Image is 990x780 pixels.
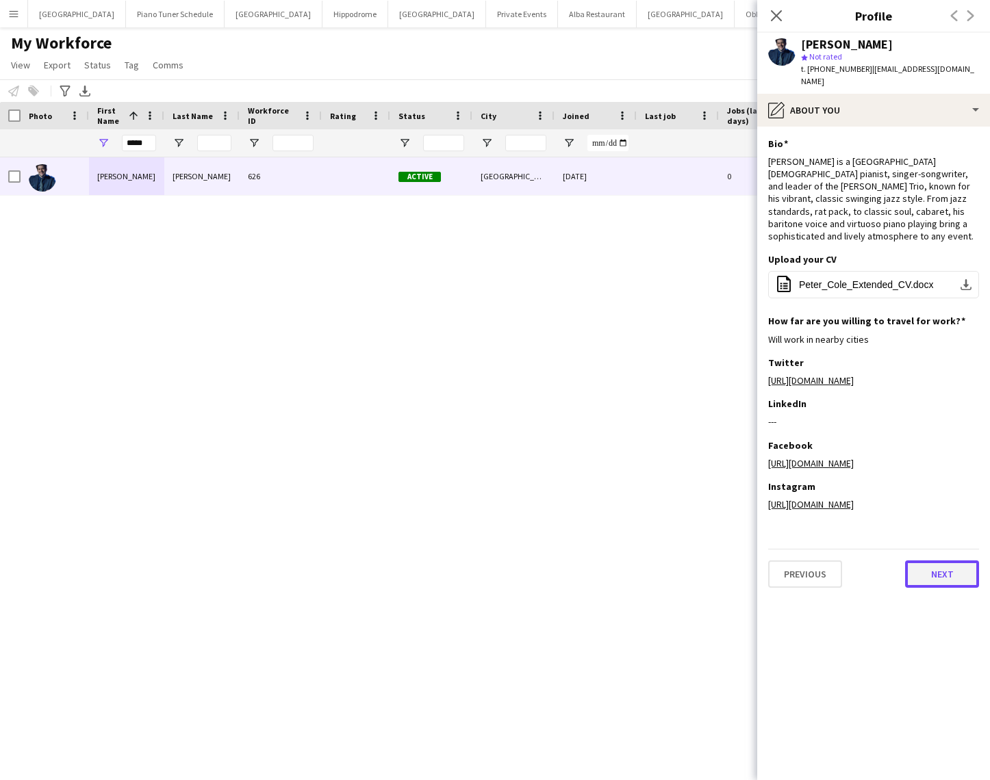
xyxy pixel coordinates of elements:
[97,105,123,126] span: First Name
[11,59,30,71] span: View
[122,135,156,151] input: First Name Filter Input
[272,135,314,151] input: Workforce ID Filter Input
[768,560,842,588] button: Previous
[89,157,164,195] div: [PERSON_NAME]
[768,498,854,510] a: [URL][DOMAIN_NAME]
[119,56,144,74] a: Tag
[248,137,260,149] button: Open Filter Menu
[125,59,139,71] span: Tag
[388,1,486,27] button: [GEOGRAPHIC_DATA]
[768,374,854,387] a: [URL][DOMAIN_NAME]
[126,1,225,27] button: Piano Tuner Schedule
[719,157,808,195] div: 0
[147,56,189,74] a: Comms
[79,56,116,74] a: Status
[423,135,464,151] input: Status Filter Input
[11,33,112,53] span: My Workforce
[558,1,637,27] button: Alba Restaurant
[768,271,979,298] button: Peter_Cole_Extended_CV.docx
[197,135,231,151] input: Last Name Filter Input
[77,83,93,99] app-action-btn: Export XLSX
[57,83,73,99] app-action-btn: Advanced filters
[398,111,425,121] span: Status
[757,7,990,25] h3: Profile
[757,94,990,127] div: About you
[587,135,629,151] input: Joined Filter Input
[905,560,979,588] button: Next
[768,480,815,493] h3: Instagram
[330,111,356,121] span: Rating
[563,137,575,149] button: Open Filter Menu
[768,439,813,452] h3: Facebook
[799,279,933,290] span: Peter_Cole_Extended_CV.docx
[97,137,110,149] button: Open Filter Menu
[801,64,872,74] span: t. [PHONE_NUMBER]
[240,157,322,195] div: 626
[153,59,183,71] span: Comms
[38,56,76,74] a: Export
[29,111,52,121] span: Photo
[637,1,735,27] button: [GEOGRAPHIC_DATA]
[801,64,974,86] span: | [EMAIL_ADDRESS][DOMAIN_NAME]
[801,38,893,51] div: [PERSON_NAME]
[84,59,111,71] span: Status
[768,415,979,428] div: ---
[727,105,783,126] span: Jobs (last 90 days)
[555,157,637,195] div: [DATE]
[735,1,775,27] button: Oblix
[5,56,36,74] a: View
[768,155,979,242] div: [PERSON_NAME] is a [GEOGRAPHIC_DATA][DEMOGRAPHIC_DATA] pianist, singer-songwriter, and leader of ...
[44,59,71,71] span: Export
[768,398,807,410] h3: LinkedIn
[29,164,56,192] img: Peter Cole
[768,457,854,469] a: [URL][DOMAIN_NAME]
[768,356,804,369] h3: Twitter
[505,135,546,151] input: City Filter Input
[173,137,185,149] button: Open Filter Menu
[481,111,496,121] span: City
[768,333,979,346] div: Will work in nearby cities
[809,51,842,62] span: Not rated
[225,1,322,27] button: [GEOGRAPHIC_DATA]
[768,315,965,327] h3: How far are you willing to travel for work?
[486,1,558,27] button: Private Events
[398,137,411,149] button: Open Filter Menu
[472,157,555,195] div: [GEOGRAPHIC_DATA]
[563,111,589,121] span: Joined
[481,137,493,149] button: Open Filter Menu
[322,1,388,27] button: Hippodrome
[398,172,441,182] span: Active
[164,157,240,195] div: [PERSON_NAME]
[768,253,837,265] h3: Upload your CV
[28,1,126,27] button: [GEOGRAPHIC_DATA]
[768,138,788,150] h3: Bio
[173,111,213,121] span: Last Name
[248,105,297,126] span: Workforce ID
[645,111,676,121] span: Last job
